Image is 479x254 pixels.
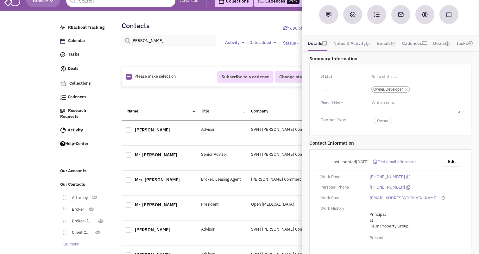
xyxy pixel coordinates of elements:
div: Work Email [316,195,366,201]
a: Our Accounts [57,165,108,177]
a: Details [308,39,327,48]
img: Move.png [60,207,66,211]
a: [EMAIL_ADDRESS][DOMAIN_NAME] [370,195,438,201]
input: ×Owner/Developer [411,86,425,93]
a: Deals [433,39,450,48]
img: Add a note [326,12,331,17]
div: Advisor [197,127,247,133]
img: Rectangle.png [126,74,132,80]
span: Our Contacts [60,182,85,187]
a: Title [201,108,209,114]
div: Senior Advisor [197,152,247,158]
img: Create a deal [422,11,428,18]
img: TaskCount.png [468,41,473,46]
span: at [369,212,460,229]
a: Attorney [66,193,91,203]
img: Research.png [60,109,65,113]
div: Personal Phone [316,184,366,190]
img: Calendar.png [60,39,65,44]
div: Last updated [316,156,373,168]
span: Principal [369,212,471,218]
img: Send an email [398,11,404,18]
a: Activity [57,124,108,136]
span: Calendar [68,38,85,44]
a: Tasks [57,49,108,61]
div: Work Phone [316,174,366,180]
img: Cadences_logo.png [60,95,66,100]
div: Work History [316,206,366,212]
a: Research Requests [57,105,108,123]
a: Collections [57,77,108,90]
a: Mr. [PERSON_NAME] [135,202,177,208]
a: × [405,87,408,93]
span: Test email addresses [377,159,416,165]
img: icon-deals.svg [60,65,66,73]
span: Date added [249,40,271,45]
a: Client Contact [66,228,95,237]
span: Owner/Developer [373,87,403,92]
div: List [316,85,366,95]
span: Owner [374,117,392,124]
a: Mr. [PERSON_NAME] [135,152,177,158]
h2: Contacts [122,23,150,28]
span: Activity [68,127,83,133]
a: [PHONE_NUMBER] [370,174,405,180]
img: icon-email-active-16.png [391,41,396,46]
a: Name [127,108,138,114]
div: SVN | [PERSON_NAME] Commercial Real Estate [247,227,322,233]
div: SVN | [PERSON_NAME] Commercial Real Estate [247,152,322,158]
a: Cadences [57,91,108,103]
a: Calendar [57,35,108,47]
input: Set a status... [370,71,460,82]
a: Our Contacts [57,179,108,191]
div: SVN | [PERSON_NAME] Commercial Real Estate [247,127,322,133]
img: icon-collection-lavender.png [60,80,66,87]
div: Open [MEDICAL_DATA] [247,202,322,208]
a: Sync contacts with Retailsphere [283,26,331,31]
img: Move.png [60,195,66,200]
span: Tasks [68,52,79,57]
a: REachout Tracking [57,22,108,34]
button: Activity [223,39,246,46]
span: Helm Property Group [369,223,471,229]
img: Move.png [60,219,66,223]
span: Please make selection [135,74,176,79]
p: Summary Information [309,55,471,62]
div: Status [316,71,366,82]
img: Activity.png [60,127,66,133]
img: Move.png [60,230,66,235]
span: Activity [225,40,239,45]
img: icon-note.png [366,41,371,46]
a: [PHONE_NUMBER] [370,184,405,190]
button: Edit [444,156,460,167]
img: Subscribe to a cadence [374,12,380,17]
a: Notes & Activity [333,39,371,48]
img: help.png [60,141,65,146]
a: Deals [57,62,108,76]
div: [PERSON_NAME] Commercial Partners [247,177,322,183]
a: Broker [66,205,88,214]
a: 80 more [57,240,83,249]
span: Our Accounts [60,168,86,174]
button: Date added [247,39,278,46]
img: Add a Task [350,12,356,17]
span: Present [369,235,384,240]
a: Mrs. [PERSON_NAME] [135,177,180,183]
div: Pinned Note [316,98,366,108]
div: President [197,202,247,208]
span: REachout Tracking [68,25,104,30]
a: [PERSON_NAME] [135,227,170,233]
span: [DATE] [356,159,369,165]
a: Cadences [402,39,427,48]
span: Collections [69,81,91,86]
button: Subscribe to a cadence [217,71,274,83]
a: Help-Center [57,138,108,150]
a: Tasks [456,39,473,48]
span: Research Requests [60,108,86,119]
img: icon-dealamount.png [445,41,450,46]
a: Emails [377,39,396,48]
img: Schedule a Meeting [446,12,451,17]
div: Broker, Leasing Agent [197,177,247,183]
p: Contact Information [309,140,471,146]
div: Contact Type [316,117,366,123]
